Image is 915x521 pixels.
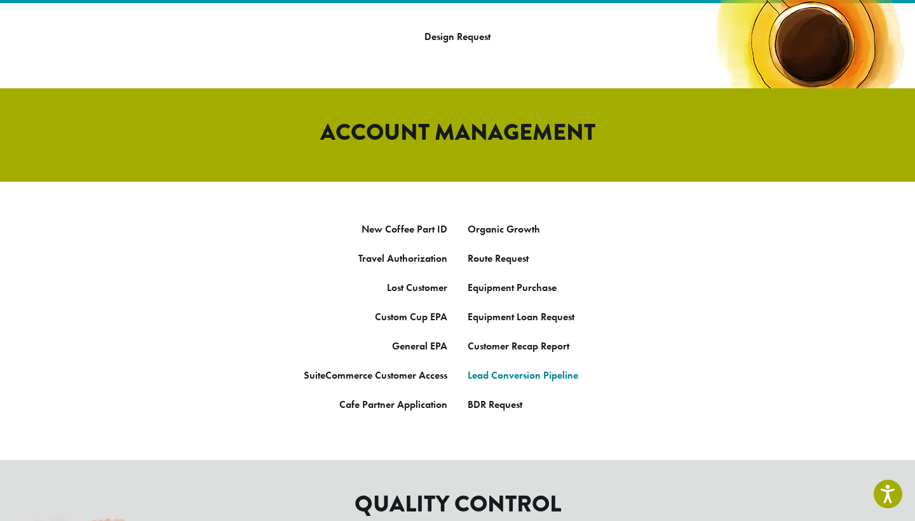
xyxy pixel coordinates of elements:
[424,30,491,43] a: Design Request
[468,281,548,294] a: Equipment Purcha
[548,281,557,294] a: se
[95,491,820,518] h2: QUALITY CONTROL
[468,310,574,323] a: Equipment Loan Request
[95,119,820,146] h2: ACCOUNT MANAGEMENT
[387,281,447,294] a: Lost Customer
[468,252,529,265] a: Route Request
[375,310,447,323] a: Custom Cup EPA
[339,398,447,411] a: Cafe Partner Application
[468,339,569,353] a: Customer Recap Report
[468,398,522,411] a: BDR Request
[304,369,447,382] a: SuiteCommerce Customer Access
[358,252,447,265] a: Travel Authorization
[362,222,447,236] a: New Coffee Part ID
[468,369,578,382] a: Lead Conversion Pipeline
[468,222,540,236] a: Organic Growth
[392,339,447,353] a: General EPA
